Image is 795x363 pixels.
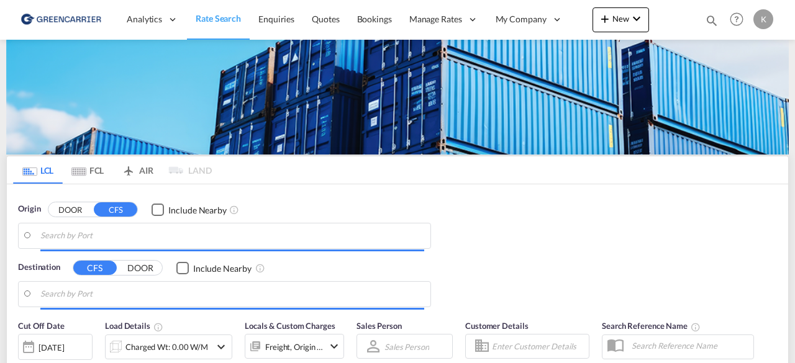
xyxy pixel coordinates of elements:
input: Search by Port [40,285,424,303]
span: Locals & Custom Charges [245,321,335,331]
md-icon: icon-chevron-down [214,339,229,354]
button: CFS [94,202,137,217]
span: Customer Details [465,321,528,331]
div: Charged Wt: 0.00 W/M [125,338,208,356]
div: K [753,9,773,29]
md-tab-item: FCL [63,156,112,184]
span: Help [726,9,747,30]
md-icon: Unchecked: Ignores neighbouring ports when fetching rates.Checked : Includes neighbouring ports w... [255,263,265,273]
input: Enter Customer Details [492,337,585,356]
span: Load Details [105,321,163,331]
button: DOOR [48,202,92,217]
md-icon: Chargeable Weight [153,322,163,332]
span: Quotes [312,14,339,24]
div: Help [726,9,753,31]
md-checkbox: Checkbox No Ink [152,203,227,216]
md-pagination-wrapper: Use the left and right arrow keys to navigate between tabs [13,156,212,184]
span: Cut Off Date [18,321,65,331]
span: Rate Search [196,13,241,24]
md-icon: icon-chevron-down [327,339,342,354]
div: [DATE] [39,342,64,353]
span: Destination [18,261,60,274]
span: My Company [496,13,547,25]
span: Search Reference Name [602,321,701,331]
div: Freight Origin Destinationicon-chevron-down [245,334,344,359]
span: Analytics [127,13,162,25]
button: DOOR [119,261,162,275]
md-icon: icon-chevron-down [629,11,644,26]
span: Bookings [357,14,392,24]
md-icon: icon-airplane [121,163,136,173]
img: GreenCarrierFCL_LCL.png [6,40,789,155]
img: b0b18ec08afe11efb1d4932555f5f09d.png [19,6,102,34]
md-icon: icon-magnify [705,14,719,27]
button: icon-plus 400-fgNewicon-chevron-down [593,7,649,32]
md-checkbox: Checkbox No Ink [176,261,252,274]
md-tab-item: LCL [13,156,63,184]
span: Sales Person [357,321,402,331]
md-select: Sales Person [383,338,430,356]
div: icon-magnify [705,14,719,32]
span: Manage Rates [409,13,462,25]
div: [DATE] [18,334,93,360]
div: Include Nearby [193,262,252,275]
button: CFS [73,261,117,275]
md-icon: icon-plus 400-fg [597,11,612,26]
md-icon: Unchecked: Ignores neighbouring ports when fetching rates.Checked : Includes neighbouring ports w... [229,205,239,215]
span: New [597,14,644,24]
md-icon: Your search will be saved by the below given name [691,322,701,332]
md-tab-item: AIR [112,156,162,184]
input: Search by Port [40,226,424,245]
input: Search Reference Name [625,336,753,355]
span: Origin [18,203,40,215]
div: Include Nearby [168,204,227,217]
div: Charged Wt: 0.00 W/Micon-chevron-down [105,334,232,359]
div: Freight Origin Destination [265,338,324,356]
span: Enquiries [258,14,294,24]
